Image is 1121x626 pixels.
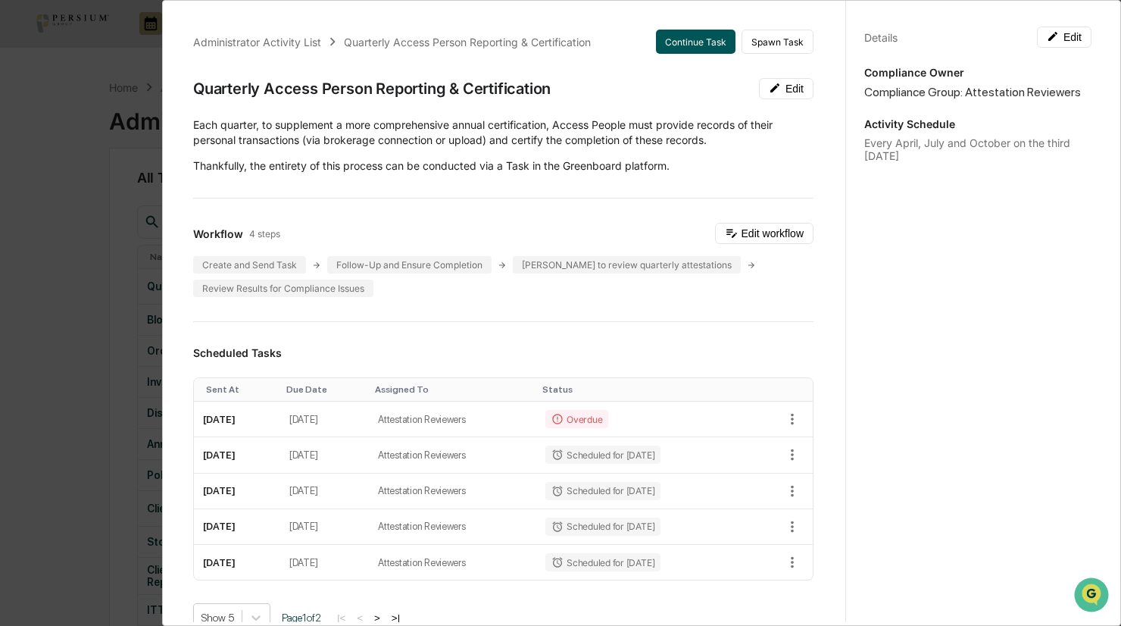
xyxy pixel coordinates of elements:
div: Toggle SortBy [206,384,274,395]
td: [DATE] [280,474,369,509]
td: [DATE] [194,474,280,509]
span: Data Lookup [30,219,95,234]
button: Edit workflow [715,223,813,244]
div: Quarterly Access Person Reporting & Certification [344,36,591,49]
button: < [352,612,367,624]
h3: Scheduled Tasks [193,346,813,359]
div: Overdue [545,410,608,428]
div: [PERSON_NAME] to review quarterly attestations [513,256,741,274]
div: Scheduled for [DATE] [545,446,660,464]
div: Create and Send Task [193,256,306,274]
div: Scheduled for [DATE] [545,482,660,500]
button: Continue Task [656,30,735,54]
td: Attestation Reviewers [369,437,536,473]
span: Page 1 of 2 [282,612,321,624]
div: Toggle SortBy [375,384,530,395]
td: [DATE] [194,437,280,473]
div: 🔎 [15,221,27,233]
div: Quarterly Access Person Reporting & Certification [193,80,551,98]
td: [DATE] [280,402,369,437]
a: 🖐️Preclearance [9,184,104,211]
div: Compliance Group: Attestation Reviewers [864,85,1091,99]
a: Powered byPylon [107,255,183,268]
div: Every April, July and October on the third [DATE] [864,136,1091,162]
p: How can we help? [15,31,276,55]
td: [DATE] [280,509,369,545]
div: 🗄️ [110,192,122,204]
div: Scheduled for [DATE] [545,518,660,536]
td: [DATE] [194,509,280,545]
span: Pylon [151,256,183,268]
td: [DATE] [194,402,280,437]
img: 1746055101610-c473b297-6a78-478c-a979-82029cc54cd1 [15,115,42,142]
span: 4 steps [249,228,280,239]
span: Workflow [193,227,243,240]
div: Follow-Up and Ensure Completion [327,256,492,274]
div: Toggle SortBy [286,384,363,395]
a: 🔎Data Lookup [9,213,101,240]
td: Attestation Reviewers [369,545,536,580]
button: Edit [759,78,813,99]
span: Preclearance [30,190,98,205]
td: [DATE] [280,437,369,473]
td: Attestation Reviewers [369,474,536,509]
p: Thankfully, the entirety of this process can be conducted via a Task in the Greenboard platform. [193,158,813,174]
p: Activity Schedule [864,117,1091,130]
button: Start new chat [258,120,276,138]
td: Attestation Reviewers [369,402,536,437]
div: Review Results for Compliance Issues [193,280,373,297]
div: Details [864,31,898,44]
td: Attestation Reviewers [369,509,536,545]
div: We're available if you need us! [52,130,192,142]
div: Start new chat [52,115,248,130]
td: [DATE] [280,545,369,580]
div: 🖐️ [15,192,27,204]
input: Clear [39,68,250,84]
div: Scheduled for [DATE] [545,553,660,571]
button: |< [333,612,350,624]
div: Toggle SortBy [542,384,742,395]
button: Edit [1037,27,1091,48]
button: > [370,612,385,624]
button: Spawn Task [742,30,813,54]
span: Attestations [125,190,188,205]
div: Administrator Activity List [193,36,321,49]
p: Compliance Owner [864,66,1091,79]
iframe: Open customer support [1073,576,1113,617]
td: [DATE] [194,545,280,580]
button: >| [387,612,404,624]
p: Each quarter, to supplement a more comprehensive annual certification, Access People must provide... [193,117,813,148]
a: 🗄️Attestations [104,184,194,211]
